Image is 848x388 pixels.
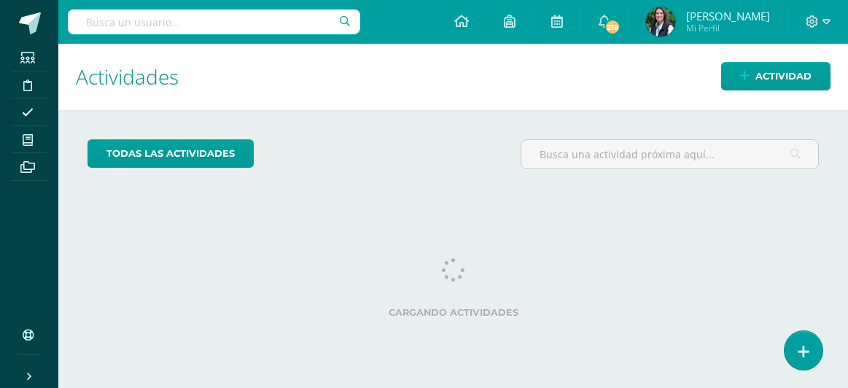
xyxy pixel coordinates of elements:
[87,307,819,318] label: Cargando actividades
[686,9,770,23] span: [PERSON_NAME]
[755,63,812,90] span: Actividad
[686,22,770,34] span: Mi Perfil
[721,62,831,90] a: Actividad
[87,139,254,168] a: todas las Actividades
[604,19,621,35] span: 218
[68,9,360,34] input: Busca un usuario...
[646,7,675,36] img: 2c0c839dd314da7cbe4dae4a4a75361c.png
[521,140,818,168] input: Busca una actividad próxima aquí...
[76,44,831,110] h1: Actividades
